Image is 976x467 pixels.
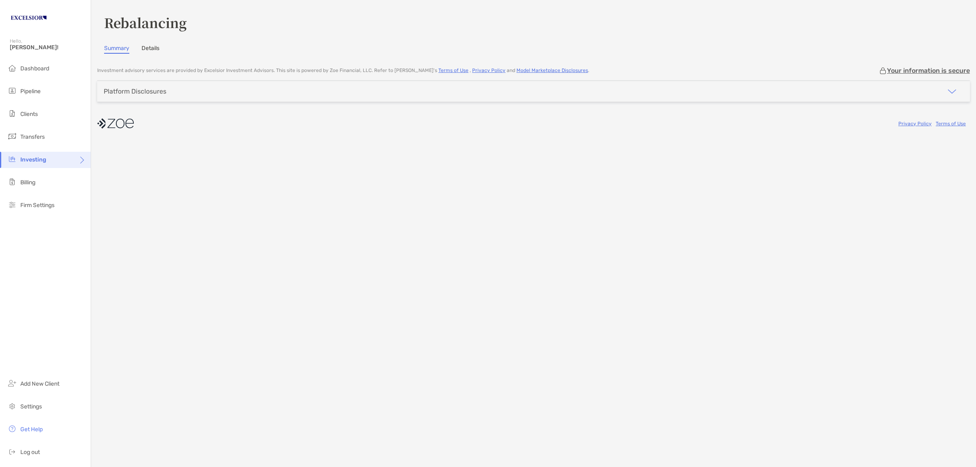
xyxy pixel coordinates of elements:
[104,87,166,95] div: Platform Disclosures
[7,378,17,388] img: add_new_client icon
[20,426,43,433] span: Get Help
[7,63,17,73] img: dashboard icon
[97,114,134,133] img: company logo
[7,447,17,456] img: logout icon
[7,401,17,411] img: settings icon
[142,45,159,54] a: Details
[516,68,588,73] a: Model Marketplace Disclosures
[20,133,45,140] span: Transfers
[7,109,17,118] img: clients icon
[20,449,40,456] span: Log out
[104,45,129,54] a: Summary
[104,13,963,32] h3: Rebalancing
[20,179,35,186] span: Billing
[20,380,59,387] span: Add New Client
[7,424,17,434] img: get-help icon
[7,154,17,164] img: investing icon
[10,3,48,33] img: Zoe Logo
[7,200,17,209] img: firm-settings icon
[7,177,17,187] img: billing icon
[438,68,468,73] a: Terms of Use
[97,68,589,74] p: Investment advisory services are provided by Excelsior Investment Advisors . This site is powered...
[20,65,49,72] span: Dashboard
[20,111,38,118] span: Clients
[7,86,17,96] img: pipeline icon
[20,202,54,209] span: Firm Settings
[947,87,957,96] img: icon arrow
[20,156,46,163] span: Investing
[10,44,86,51] span: [PERSON_NAME]!
[887,67,970,74] p: Your information is secure
[20,403,42,410] span: Settings
[936,121,966,127] a: Terms of Use
[472,68,505,73] a: Privacy Policy
[898,121,932,127] a: Privacy Policy
[20,88,41,95] span: Pipeline
[7,131,17,141] img: transfers icon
